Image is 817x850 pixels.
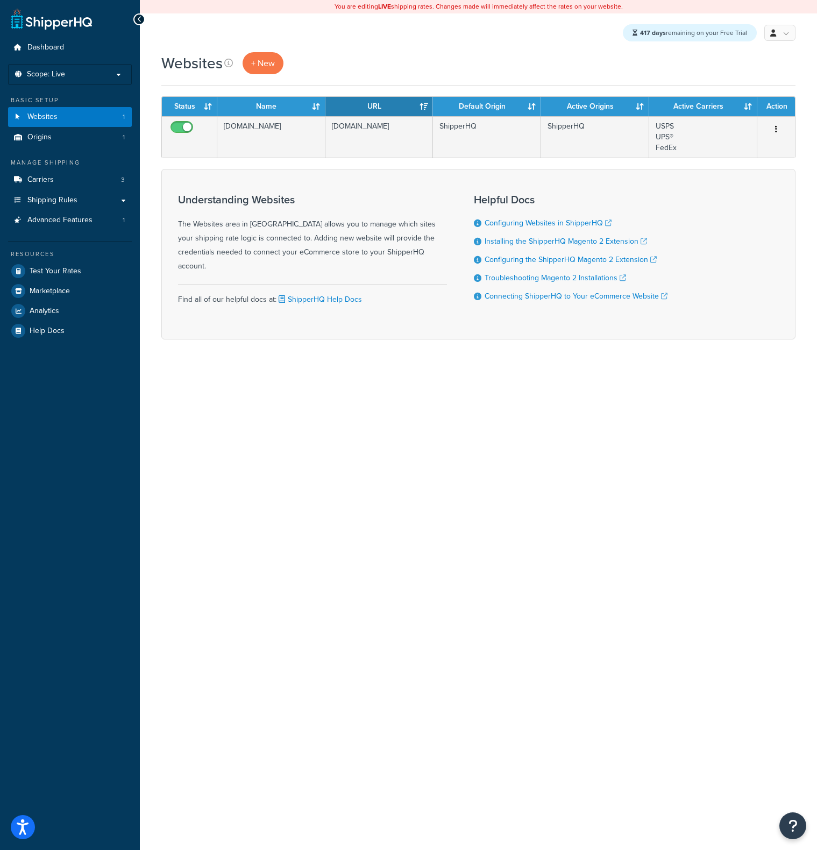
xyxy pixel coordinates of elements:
[8,96,132,105] div: Basic Setup
[640,28,666,38] strong: 417 days
[757,97,795,116] th: Action
[649,97,757,116] th: Active Carriers: activate to sort column ascending
[161,53,223,74] h1: Websites
[541,116,649,158] td: ShipperHQ
[541,97,649,116] th: Active Origins: activate to sort column ascending
[8,107,132,127] a: Websites 1
[8,170,132,190] a: Carriers 3
[325,116,434,158] td: [DOMAIN_NAME]
[8,127,132,147] a: Origins 1
[485,291,667,302] a: Connecting ShipperHQ to Your eCommerce Website
[325,97,434,116] th: URL: activate to sort column ascending
[178,284,447,307] div: Find all of our helpful docs at:
[27,216,93,225] span: Advanced Features
[8,127,132,147] li: Origins
[30,327,65,336] span: Help Docs
[8,190,132,210] a: Shipping Rules
[485,217,612,229] a: Configuring Websites in ShipperHQ
[8,281,132,301] a: Marketplace
[8,261,132,281] a: Test Your Rates
[276,294,362,305] a: ShipperHQ Help Docs
[8,301,132,321] a: Analytics
[8,107,132,127] li: Websites
[11,8,92,30] a: ShipperHQ Home
[485,272,626,284] a: Troubleshooting Magento 2 Installations
[8,210,132,230] li: Advanced Features
[8,250,132,259] div: Resources
[474,194,667,206] h3: Helpful Docs
[8,210,132,230] a: Advanced Features 1
[27,70,65,79] span: Scope: Live
[485,236,647,247] a: Installing the ShipperHQ Magento 2 Extension
[27,43,64,52] span: Dashboard
[121,175,125,185] span: 3
[162,97,217,116] th: Status: activate to sort column ascending
[217,116,325,158] td: [DOMAIN_NAME]
[251,57,275,69] span: + New
[30,307,59,316] span: Analytics
[433,116,541,158] td: ShipperHQ
[8,38,132,58] a: Dashboard
[243,52,283,74] a: + New
[27,133,52,142] span: Origins
[485,254,657,265] a: Configuring the ShipperHQ Magento 2 Extension
[623,24,757,41] div: remaining on your Free Trial
[649,116,757,158] td: USPS UPS® FedEx
[378,2,391,11] b: LIVE
[123,216,125,225] span: 1
[8,321,132,341] a: Help Docs
[27,196,77,205] span: Shipping Rules
[8,158,132,167] div: Manage Shipping
[217,97,325,116] th: Name: activate to sort column ascending
[30,287,70,296] span: Marketplace
[27,175,54,185] span: Carriers
[178,194,447,273] div: The Websites area in [GEOGRAPHIC_DATA] allows you to manage which sites your shipping rate logic ...
[30,267,81,276] span: Test Your Rates
[123,112,125,122] span: 1
[433,97,541,116] th: Default Origin: activate to sort column ascending
[8,170,132,190] li: Carriers
[27,112,58,122] span: Websites
[779,812,806,839] button: Open Resource Center
[178,194,447,206] h3: Understanding Websites
[123,133,125,142] span: 1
